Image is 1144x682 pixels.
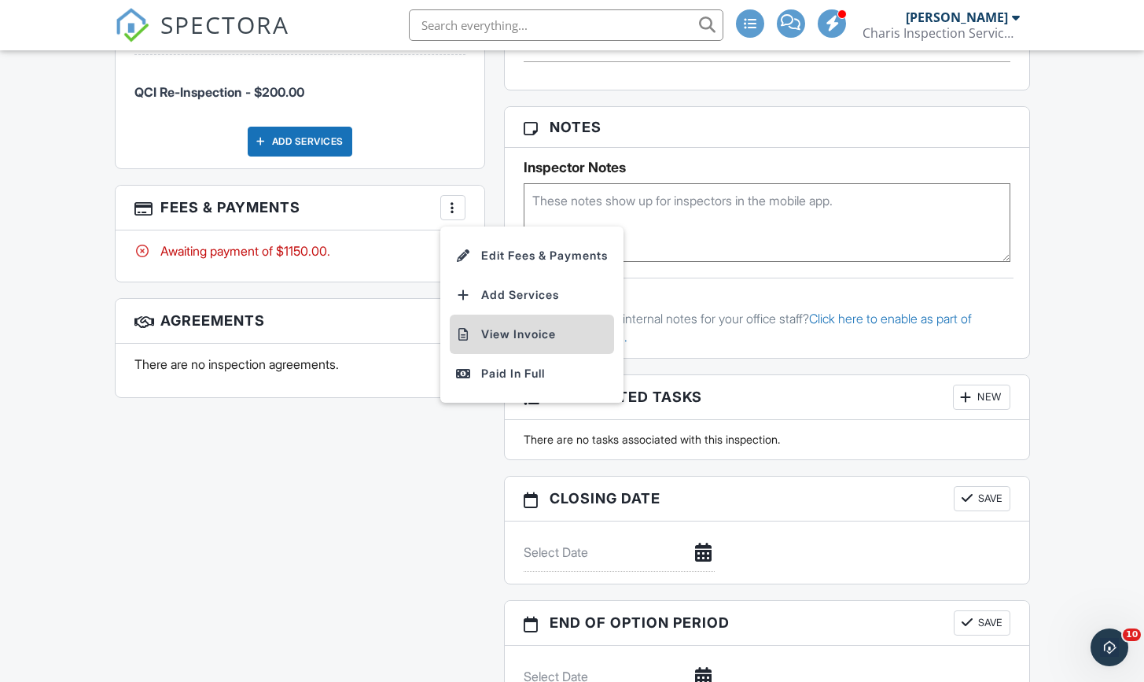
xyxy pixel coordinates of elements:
input: Search everything... [409,9,723,41]
h3: Fees & Payments [116,186,484,230]
button: Save [954,486,1010,511]
iframe: Intercom live chat [1091,629,1128,666]
span: 10 [1123,629,1141,641]
input: Select Date [524,533,715,572]
div: Add Services [248,127,352,157]
div: There are no tasks associated with this inspection. [514,432,1020,448]
span: Closing date [550,488,660,509]
div: Office Notes [517,294,1017,310]
span: QCI Re-Inspection - $200.00 [134,84,304,100]
span: Associated Tasks [550,386,702,407]
p: Want timestamped internal notes for your office staff? [517,310,1017,345]
span: SPECTORA [160,8,289,41]
button: Save [954,610,1010,636]
div: New [953,385,1010,410]
span: End of Option Period [550,612,730,633]
div: [PERSON_NAME] [906,9,1008,25]
img: The Best Home Inspection Software - Spectora [115,8,149,42]
p: There are no inspection agreements. [134,356,465,373]
div: Awaiting payment of $1150.00. [134,242,465,260]
h3: Notes [505,107,1029,148]
h5: Inspector Notes [524,160,1010,175]
li: Service: QCI Re-Inspection [134,55,465,113]
a: SPECTORA [115,21,289,54]
h3: Agreements [116,299,484,344]
div: Charis Inspection Services LLC [863,25,1020,41]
